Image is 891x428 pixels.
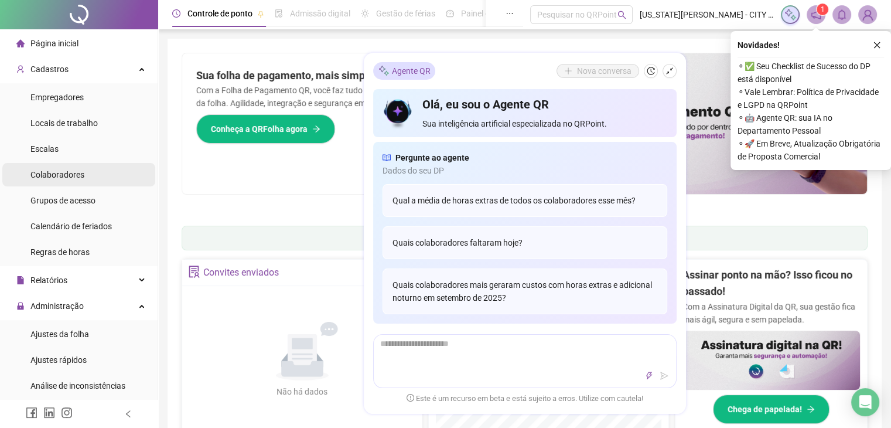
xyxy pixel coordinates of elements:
span: solution [188,266,200,278]
span: Locais de trabalho [30,118,98,128]
div: Não há dados [248,385,356,398]
span: Escalas [30,144,59,154]
span: instagram [61,407,73,419]
span: Gestão de férias [376,9,435,18]
div: Quais colaboradores faltaram hoje? [383,226,667,259]
span: arrow-right [807,405,815,413]
p: Com a Folha de Pagamento QR, você faz tudo em um só lugar: da admissão à geração da folha. Agilid... [196,84,511,110]
span: home [16,39,25,47]
button: send [657,369,671,383]
span: Chega de papelada! [728,403,802,416]
span: bell [837,9,847,20]
span: file [16,276,25,284]
span: arrow-right [312,125,320,133]
img: banner%2F8d14a306-6205-4263-8e5b-06e9a85ad873.png [525,53,868,194]
span: Ajustes rápidos [30,355,87,365]
img: sparkle-icon.fc2bf0ac1784a2077858766a79e2daf3.svg [784,8,797,21]
div: Qual a média de horas extras de todos os colaboradores esse mês? [383,184,667,217]
img: icon [383,96,414,130]
p: Com a Assinatura Digital da QR, sua gestão fica mais ágil, segura e sem papelada. [682,300,860,326]
button: Nova conversa [557,64,639,78]
span: 1 [821,5,825,13]
span: user-add [16,65,25,73]
span: Administração [30,301,84,311]
span: Controle de ponto [187,9,252,18]
img: sparkle-icon.fc2bf0ac1784a2077858766a79e2daf3.svg [378,64,390,77]
span: exclamation-circle [407,394,414,402]
span: Empregadores [30,93,84,102]
span: Dados do seu DP [383,164,667,177]
div: Agente QR [373,62,435,80]
span: ⚬ 🤖 Agente QR: sua IA no Departamento Pessoal [738,111,884,137]
div: Quais colaboradores mais geraram custos com horas extras e adicional noturno em setembro de 2025? [383,269,667,314]
span: history [647,67,655,75]
h4: Olá, eu sou o Agente QR [422,96,667,113]
div: Open Intercom Messenger [851,388,879,416]
span: ⚬ ✅ Seu Checklist de Sucesso do DP está disponível [738,60,884,86]
span: lock [16,302,25,310]
span: [US_STATE][PERSON_NAME] - CITY CARD ADMINISTRADORA DE CARTÕES [640,8,774,21]
span: Cadastros [30,64,69,74]
span: read [383,151,391,164]
span: left [124,410,132,418]
span: Colaboradores [30,170,84,179]
span: Relatórios [30,276,67,285]
span: notification [811,9,821,20]
span: sun [361,9,369,18]
span: Calendário de feriados [30,222,112,231]
span: file-done [275,9,283,18]
span: thunderbolt [645,372,653,380]
sup: 1 [817,4,828,15]
span: Ajustes da folha [30,330,89,339]
button: Conheça a QRFolha agora [196,114,335,144]
span: Admissão digital [290,9,350,18]
span: Novidades ! [738,39,780,52]
span: search [617,11,626,19]
div: Convites enviados [203,263,279,283]
span: ⚬ Vale Lembrar: Política de Privacidade e LGPD na QRPoint [738,86,884,111]
span: Grupos de acesso [30,196,95,205]
span: Regras de horas [30,247,90,257]
span: shrink [665,67,674,75]
span: pushpin [257,11,264,18]
span: clock-circle [172,9,180,18]
span: Painel do DP [461,9,507,18]
span: facebook [26,407,37,419]
span: linkedin [43,407,55,419]
span: dashboard [446,9,454,18]
img: 86610 [859,6,876,23]
span: Este é um recurso em beta e está sujeito a erros. Utilize com cautela! [407,393,643,405]
span: Análise de inconsistências [30,381,125,390]
h2: Assinar ponto na mão? Isso ficou no passado! [682,267,860,300]
button: thunderbolt [642,369,656,383]
span: ⚬ 🚀 Em Breve, Atualização Obrigatória de Proposta Comercial [738,137,884,163]
span: Sua inteligência artificial especializada no QRPoint. [422,117,667,130]
span: Conheça a QRFolha agora [211,123,308,135]
h2: Sua folha de pagamento, mais simples do que nunca! [196,67,511,84]
span: ellipsis [506,9,514,18]
img: banner%2F02c71560-61a6-44d4-94b9-c8ab97240462.png [682,331,860,390]
span: Pergunte ao agente [395,151,469,164]
button: Chega de papelada! [713,395,829,424]
span: Página inicial [30,39,78,48]
span: close [873,41,881,49]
